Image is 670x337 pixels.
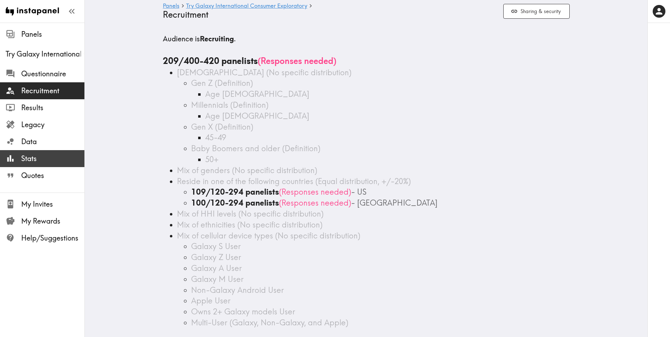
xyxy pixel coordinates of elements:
[21,103,84,113] span: Results
[279,198,351,208] span: ( Responses needed )
[191,241,241,251] span: Galaxy S User
[191,100,268,110] span: Millennials (Definition)
[21,120,84,130] span: Legacy
[21,69,84,79] span: Questionnaire
[177,209,324,219] span: Mix of HHI levels (No specific distribution)
[163,3,179,10] a: Panels
[177,67,351,77] span: [DEMOGRAPHIC_DATA] (No specific distribution)
[21,171,84,181] span: Quotes
[205,154,219,164] span: 50+
[351,198,438,208] span: - [GEOGRAPHIC_DATA]
[205,111,309,121] span: Age [DEMOGRAPHIC_DATA]
[177,176,411,186] span: Reside in one of the following countries (Equal distribution, +/-20%)
[186,3,307,10] a: Try Galaxy International Consumer Exploratory
[21,216,84,226] span: My Rewards
[21,199,84,209] span: My Invites
[191,285,284,295] span: Non-Galaxy Android User
[191,318,348,327] span: Multi-User (Galaxy, Non-Galaxy, and Apple)
[21,29,84,39] span: Panels
[351,187,367,197] span: - US
[205,132,226,142] span: 45-49
[21,154,84,164] span: Stats
[191,296,231,306] span: Apple User
[21,86,84,96] span: Recruitment
[21,137,84,147] span: Data
[200,34,234,43] b: Recruiting
[191,307,295,317] span: Owns 2+ Galaxy models User
[191,122,253,132] span: Gen X (Definition)
[163,34,570,44] h5: Audience is .
[177,165,317,175] span: Mix of genders (No specific distribution)
[177,220,322,230] span: Mix of ethnicities (No specific distribution)
[191,274,244,284] span: Galaxy M User
[163,55,258,66] b: 209/400-420 panelists
[21,233,84,243] span: Help/Suggestions
[6,49,84,59] span: Try Galaxy International Consumer Exploratory
[205,89,309,99] span: Age [DEMOGRAPHIC_DATA]
[163,10,498,20] h4: Recruitment
[191,263,242,273] span: Galaxy A User
[503,4,570,19] button: Sharing & security
[279,187,351,197] span: ( Responses needed )
[177,231,360,241] span: Mix of cellular device types (No specific distribution)
[191,198,279,208] b: 100/120-294 panelists
[191,78,253,88] span: Gen Z (Definition)
[258,55,336,66] span: ( Responses needed )
[191,143,320,153] span: Baby Boomers and older (Definition)
[191,252,241,262] span: Galaxy Z User
[191,187,279,197] b: 109/120-294 panelists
